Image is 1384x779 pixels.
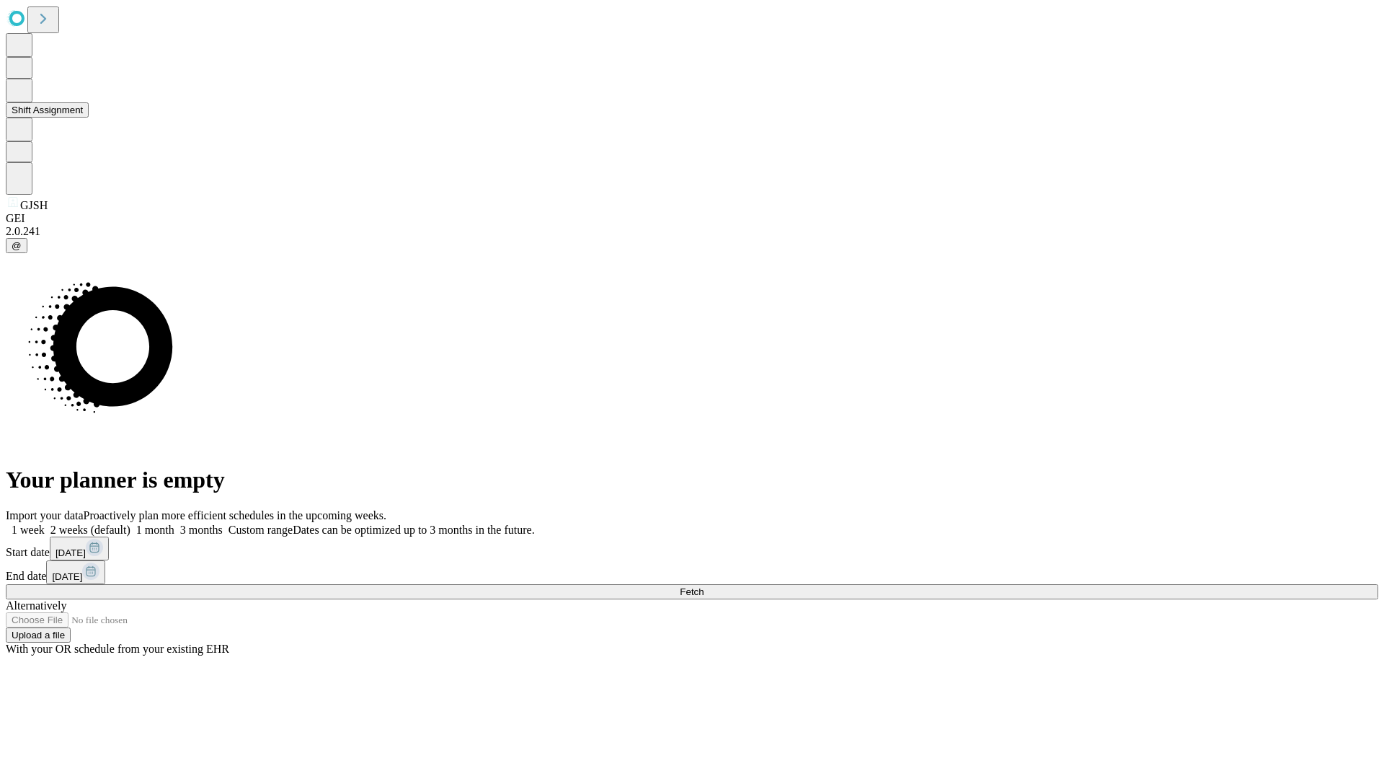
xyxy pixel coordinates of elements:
[6,628,71,643] button: Upload a file
[136,524,174,536] span: 1 month
[6,238,27,253] button: @
[6,467,1378,493] h1: Your planner is empty
[6,599,66,612] span: Alternatively
[84,509,386,521] span: Proactively plan more efficient schedules in the upcoming weeks.
[6,584,1378,599] button: Fetch
[6,560,1378,584] div: End date
[50,537,109,560] button: [DATE]
[12,524,45,536] span: 1 week
[20,199,48,211] span: GJSH
[50,524,130,536] span: 2 weeks (default)
[229,524,293,536] span: Custom range
[6,225,1378,238] div: 2.0.241
[680,586,704,597] span: Fetch
[56,547,86,558] span: [DATE]
[6,509,84,521] span: Import your data
[6,102,89,118] button: Shift Assignment
[52,571,82,582] span: [DATE]
[6,643,229,655] span: With your OR schedule from your existing EHR
[46,560,105,584] button: [DATE]
[12,240,22,251] span: @
[6,212,1378,225] div: GEI
[293,524,534,536] span: Dates can be optimized up to 3 months in the future.
[6,537,1378,560] div: Start date
[180,524,223,536] span: 3 months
